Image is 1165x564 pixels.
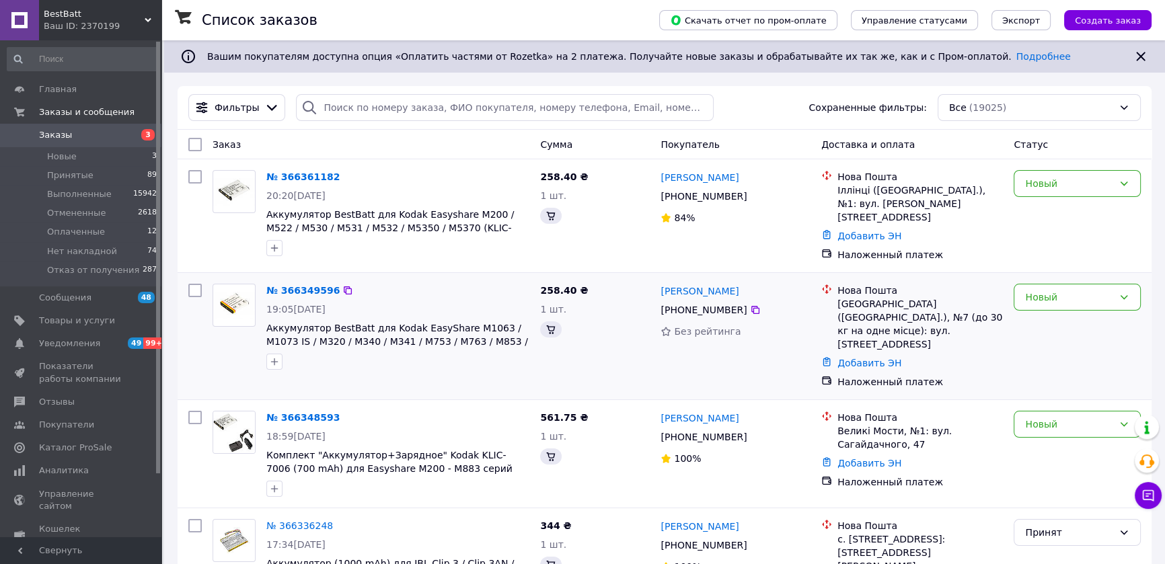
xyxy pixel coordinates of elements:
div: Нова Пошта [837,519,1003,532]
h1: Список заказов [202,12,317,28]
span: Фильтры [215,101,259,114]
span: [PHONE_NUMBER] [661,540,747,551]
span: 3 [141,129,155,140]
span: 48 [138,292,155,303]
a: Добавить ЭН [837,231,901,241]
div: Новый [1025,417,1113,432]
a: Комплект "Аккумулятор+Зарядное" Kodak KLIC-7006 (700 mAh) для Easyshare M200 - M883 серий (Premiu... [266,450,513,487]
a: № 366361182 [266,171,340,182]
span: 99+ [143,337,165,349]
button: Чат с покупателем [1135,482,1162,509]
span: BestBatt [44,8,145,20]
span: Экспорт [1002,15,1040,26]
span: 1 шт. [540,304,566,315]
span: 20:20[DATE] [266,190,326,201]
a: № 366349596 [266,285,340,296]
div: Наложенный платеж [837,375,1003,389]
span: 15942 [133,188,157,200]
div: Нова Пошта [837,170,1003,184]
span: 49 [128,337,143,349]
a: Фото товару [213,411,256,454]
span: Главная [39,83,77,95]
span: 19:05[DATE] [266,304,326,315]
a: Аккумулятор BestBatt для Kodak EasyShare M1063 / M1073 IS / M320 / M340 / M341 / M753 / M763 / M8... [266,323,528,360]
div: [GEOGRAPHIC_DATA] ([GEOGRAPHIC_DATA].), №7 (до 30 кг на одне місце): вул. [STREET_ADDRESS] [837,297,1003,351]
span: 258.40 ₴ [540,171,588,182]
div: Наложенный платеж [837,475,1003,489]
button: Управление статусами [851,10,978,30]
a: Аккумулятор BestBatt для Kodak Easyshare M200 / M522 / M530 / M531 / M532 / M5350 / M5370 (KLIC-7... [266,209,514,247]
div: Новый [1025,290,1113,305]
span: Новые [47,151,77,163]
div: Наложенный платеж [837,248,1003,261]
span: 12 [147,226,157,238]
span: 18:59[DATE] [266,431,326,442]
span: Сумма [540,139,572,150]
div: Принят [1025,525,1113,540]
button: Экспорт [991,10,1051,30]
span: 344 ₴ [540,520,571,531]
div: Нова Пошта [837,411,1003,424]
div: Нова Пошта [837,284,1003,297]
span: Покупатели [39,419,94,431]
span: 1 шт. [540,539,566,550]
span: Управление сайтом [39,488,124,512]
span: Показатели работы компании [39,360,124,385]
span: Выполненные [47,188,112,200]
span: 2618 [138,207,157,219]
span: Каталог ProSale [39,442,112,454]
span: 258.40 ₴ [540,285,588,296]
span: (19025) [969,102,1006,113]
a: Фото товару [213,170,256,213]
a: [PERSON_NAME] [661,411,739,425]
span: Заказ [213,139,241,150]
span: Нет накладной [47,245,117,257]
img: Фото товару [213,292,255,319]
span: 3 [152,151,157,163]
span: Управление статусами [862,15,967,26]
div: Великі Мости, №1: вул. Сагайдачного, 47 [837,424,1003,451]
span: Отзывы [39,396,75,408]
img: Фото товару [213,178,255,206]
span: Принятые [47,169,93,182]
span: Кошелек компании [39,523,124,547]
span: [PHONE_NUMBER] [661,191,747,202]
a: [PERSON_NAME] [661,284,739,298]
img: Фото товару [213,411,255,453]
span: Отмененные [47,207,106,219]
span: Заказы [39,129,72,141]
span: 287 [143,264,157,276]
span: Товары и услуги [39,315,115,327]
a: Фото товару [213,519,256,562]
a: Подробнее [1016,51,1071,62]
span: 74 [147,245,157,257]
div: Ваш ID: 2370199 [44,20,161,32]
span: Скачать отчет по пром-оплате [670,14,827,26]
span: 17:34[DATE] [266,539,326,550]
span: 561.75 ₴ [540,412,588,423]
span: Аналитика [39,465,89,477]
span: 1 шт. [540,431,566,442]
a: № 366336248 [266,520,333,531]
div: Іллінці ([GEOGRAPHIC_DATA].), №1: вул. [PERSON_NAME][STREET_ADDRESS] [837,184,1003,224]
span: Оплаченные [47,226,105,238]
span: 89 [147,169,157,182]
a: Создать заказ [1051,14,1152,25]
span: Уведомления [39,337,100,350]
input: Поиск по номеру заказа, ФИО покупателя, номеру телефона, Email, номеру накладной [296,94,713,121]
span: Доставка и оплата [821,139,915,150]
span: Сообщения [39,292,91,304]
a: [PERSON_NAME] [661,520,739,533]
a: Добавить ЭН [837,458,901,469]
span: [PHONE_NUMBER] [661,305,747,315]
span: Статус [1014,139,1048,150]
span: 100% [674,453,701,464]
span: 84% [674,212,695,223]
span: Заказы и сообщения [39,106,135,118]
a: № 366348593 [266,412,340,423]
span: Сохраненные фильтры: [809,101,926,114]
span: Отказ от получения [47,264,139,276]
